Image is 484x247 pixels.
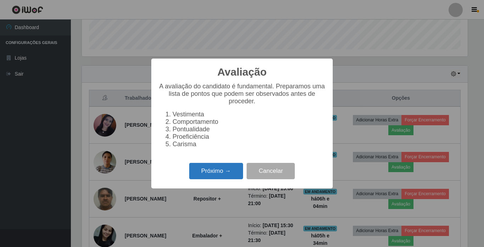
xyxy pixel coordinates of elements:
button: Cancelar [247,163,295,180]
li: Proeficiência [173,133,326,141]
button: Próximo → [189,163,243,180]
li: Vestimenta [173,111,326,118]
li: Pontualidade [173,126,326,133]
li: Comportamento [173,118,326,126]
li: Carisma [173,141,326,148]
p: A avaliação do candidato é fundamental. Preparamos uma lista de pontos que podem ser observados a... [158,83,326,105]
h2: Avaliação [218,66,267,78]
